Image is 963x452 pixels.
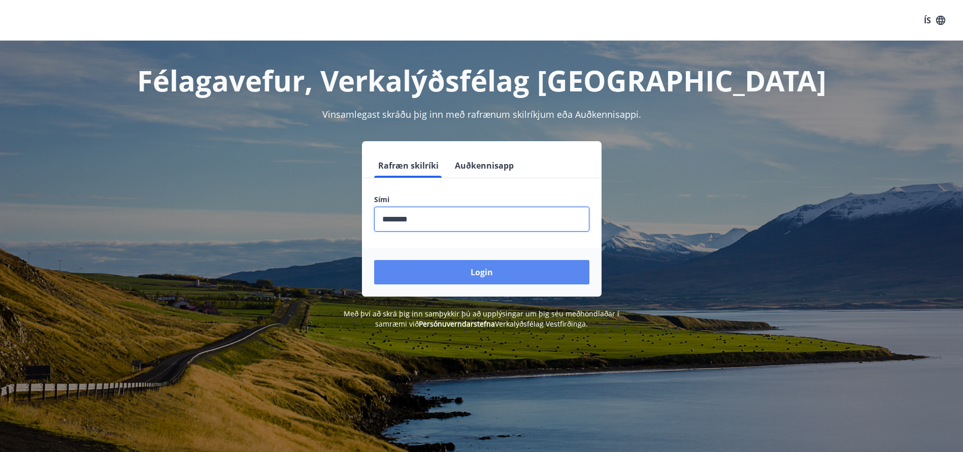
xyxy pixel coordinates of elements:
span: Vinsamlegast skráðu þig inn með rafrænum skilríkjum eða Auðkennisappi. [322,108,641,120]
button: Auðkennisapp [451,153,518,178]
button: ÍS [918,11,951,29]
button: Login [374,260,589,284]
h1: Félagavefur, Verkalýðsfélag [GEOGRAPHIC_DATA] [128,61,835,100]
button: Rafræn skilríki [374,153,443,178]
label: Sími [374,195,589,205]
span: Með því að skrá þig inn samþykkir þú að upplýsingar um þig séu meðhöndlaðar í samræmi við Verkalý... [344,309,619,329]
a: Persónuverndarstefna [419,319,495,329]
